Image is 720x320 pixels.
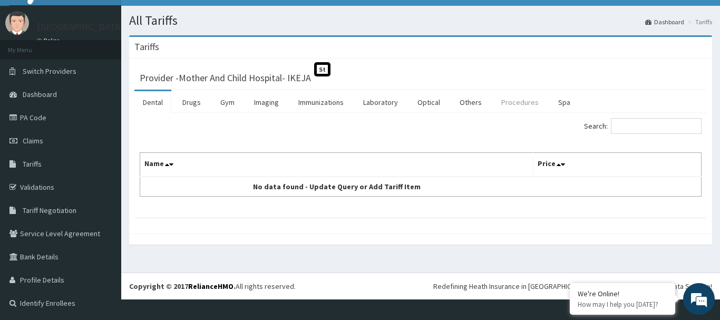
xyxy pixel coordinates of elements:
a: Optical [409,91,449,113]
a: Imaging [246,91,287,113]
li: Tariffs [685,17,712,26]
a: Procedures [493,91,547,113]
th: Price [533,153,702,177]
strong: Copyright © 2017 . [129,282,236,291]
div: Redefining Heath Insurance in [GEOGRAPHIC_DATA] using Telemedicine and Data Science! [433,281,712,292]
p: [GEOGRAPHIC_DATA] [37,22,124,32]
td: No data found - Update Query or Add Tariff Item [140,177,533,197]
a: Laboratory [355,91,406,113]
a: Spa [550,91,579,113]
input: Search: [611,118,702,134]
footer: All rights reserved. [121,273,720,299]
a: Immunizations [290,91,352,113]
h3: Tariffs [134,42,159,52]
th: Name [140,153,533,177]
img: User Image [5,11,29,35]
span: Claims [23,136,43,146]
span: Tariff Negotiation [23,206,76,215]
a: Dashboard [645,17,684,26]
a: RelianceHMO [188,282,233,291]
a: Online [37,37,62,44]
span: St [314,62,330,76]
h1: All Tariffs [129,14,712,27]
h3: Provider - Mother And Child Hospital- IKEJA [140,73,311,83]
p: How may I help you today? [578,300,667,309]
a: Dental [134,91,171,113]
a: Drugs [174,91,209,113]
label: Search: [584,118,702,134]
span: Switch Providers [23,66,76,76]
div: We're Online! [578,289,667,298]
a: Gym [212,91,243,113]
span: Dashboard [23,90,57,99]
a: Others [451,91,490,113]
span: Tariffs [23,159,42,169]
